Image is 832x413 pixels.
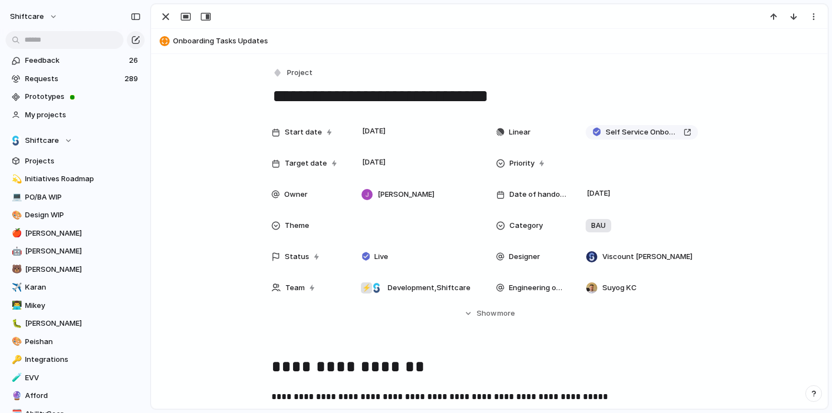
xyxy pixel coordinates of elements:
[10,173,21,185] button: 💫
[12,227,19,240] div: 🍎
[10,372,21,384] button: 🧪
[602,251,692,262] span: Viscount [PERSON_NAME]
[5,8,63,26] button: shiftcare
[10,318,21,329] button: 🐛
[284,189,308,200] span: Owner
[359,156,389,169] span: [DATE]
[378,189,434,200] span: [PERSON_NAME]
[606,127,679,138] span: Self Service Onboarding Uplift
[509,282,567,293] span: Engineering owner
[25,156,141,167] span: Projects
[509,189,567,200] span: Date of handover
[12,173,19,186] div: 💫
[287,67,313,78] span: Project
[12,317,19,330] div: 🐛
[388,282,471,293] span: Development , Shiftcare
[10,246,21,257] button: 🤖
[374,251,388,262] span: Live
[271,303,707,324] button: Showmore
[12,335,19,348] div: 🎨
[10,210,21,221] button: 🎨
[12,209,19,222] div: 🎨
[25,282,141,293] span: Karan
[25,91,141,102] span: Prototypes
[591,220,606,231] span: BAU
[10,228,21,239] button: 🍎
[509,220,543,231] span: Category
[12,390,19,402] div: 🔮
[584,187,613,200] span: [DATE]
[25,135,59,146] span: Shiftcare
[6,207,145,223] a: 🎨Design WIP
[12,245,19,258] div: 🤖
[586,125,698,140] a: Self Service Onboarding Uplift
[25,246,141,257] span: [PERSON_NAME]
[270,65,316,81] button: Project
[6,153,145,170] a: Projects
[359,125,389,138] span: [DATE]
[6,279,145,296] a: ✈️Karan
[509,127,531,138] span: Linear
[25,173,141,185] span: Initiatives Roadmap
[25,228,141,239] span: [PERSON_NAME]
[477,308,497,319] span: Show
[25,372,141,384] span: EVV
[497,308,515,319] span: more
[25,210,141,221] span: Design WIP
[285,220,309,231] span: Theme
[12,371,19,384] div: 🧪
[10,192,21,203] button: 💻
[6,370,145,386] a: 🧪EVV
[25,354,141,365] span: Integrations
[6,334,145,350] a: 🎨Peishan
[6,107,145,123] a: My projects
[10,282,21,293] button: ✈️
[25,390,141,401] span: Afford
[173,36,823,47] span: Onboarding Tasks Updates
[25,318,141,329] span: [PERSON_NAME]
[10,300,21,311] button: 👨‍💻
[12,299,19,312] div: 👨‍💻
[6,315,145,332] a: 🐛[PERSON_NAME]
[6,351,145,368] a: 🔑Integrations
[25,264,141,275] span: [PERSON_NAME]
[361,282,372,293] div: ⚡
[25,73,121,84] span: Requests
[125,73,140,84] span: 289
[12,191,19,203] div: 💻
[6,88,145,105] a: Prototypes
[285,127,322,138] span: Start date
[10,336,21,347] button: 🎨
[285,282,305,293] span: Team
[156,32,823,50] button: Onboarding Tasks Updates
[509,158,534,169] span: Priority
[6,189,145,206] a: 💻PO/BA WIP
[6,225,145,242] a: 🍎[PERSON_NAME]
[12,354,19,366] div: 🔑
[6,243,145,260] a: 🤖[PERSON_NAME]
[602,282,637,293] span: Suyog KC
[10,264,21,275] button: 🐻
[12,281,19,294] div: ✈️
[25,55,126,66] span: Feedback
[6,297,145,314] div: 👨‍💻Mikey
[6,261,145,278] a: 🐻[PERSON_NAME]
[509,251,540,262] span: Designer
[285,158,327,169] span: Target date
[6,171,145,187] a: 💫Initiatives Roadmap
[6,71,145,87] a: Requests289
[10,354,21,365] button: 🔑
[129,55,140,66] span: 26
[6,387,145,404] a: 🔮Afford
[12,263,19,276] div: 🐻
